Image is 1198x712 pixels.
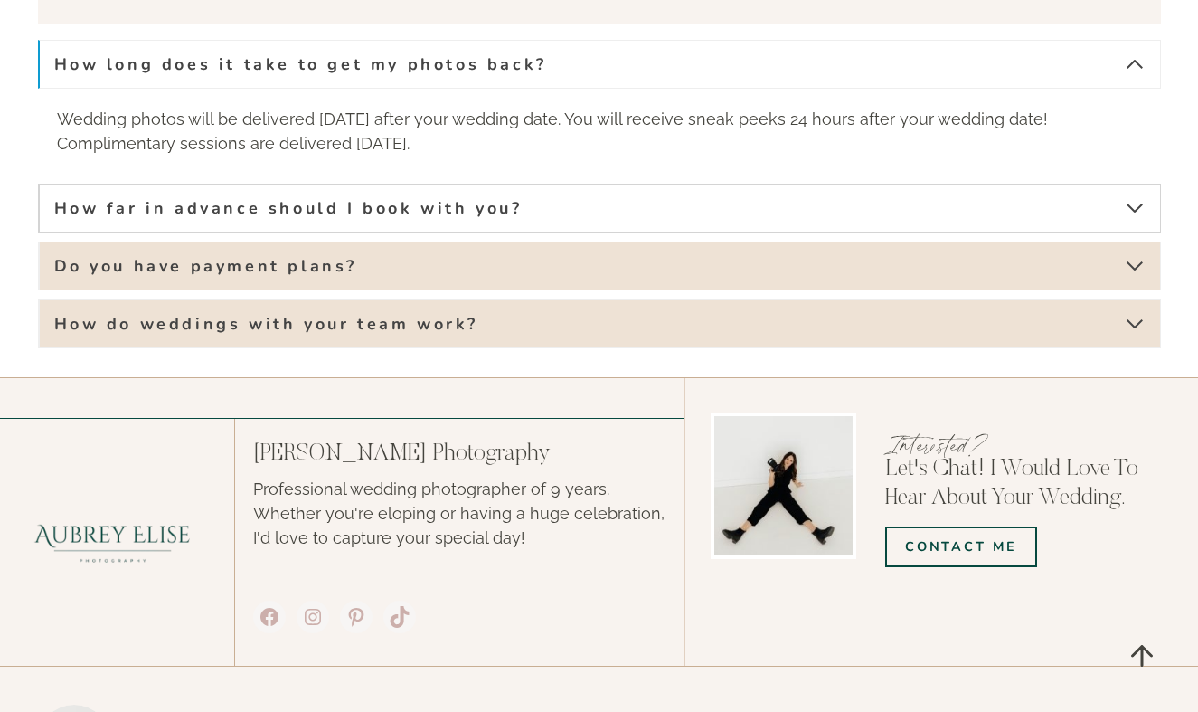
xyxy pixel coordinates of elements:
span: How do weddings with your team work? [54,313,479,335]
div: How long does it take to get my photos back? [38,89,1161,175]
p: Wedding photos will be delivered [DATE] after your wedding date. You will receive sneak peeks 24 ... [57,107,1142,156]
button: How long does it take to get my photos back? [38,40,1161,89]
span: How far in advance should I book with you? [54,197,523,219]
a: COntact Me [885,527,1037,568]
span: How long does it take to get my photos back? [54,53,547,75]
button: Do you have payment plans? [38,242,1161,290]
a: Scroll to top [1112,626,1171,685]
span: Do you have payment plans? [54,255,358,277]
p: [PERSON_NAME] Photography [253,437,675,472]
p: Let's Chat! I would love to hear about your wedding. [885,456,1177,512]
p: Professional wedding photographer of 9 years. Whether you're eloping or having a huge celebration... [253,477,675,550]
button: How do weddings with your team work? [38,299,1161,348]
p: Interested? [885,427,1177,462]
button: How far in advance should I book with you? [38,184,1161,233]
span: COntact Me [905,537,1017,557]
